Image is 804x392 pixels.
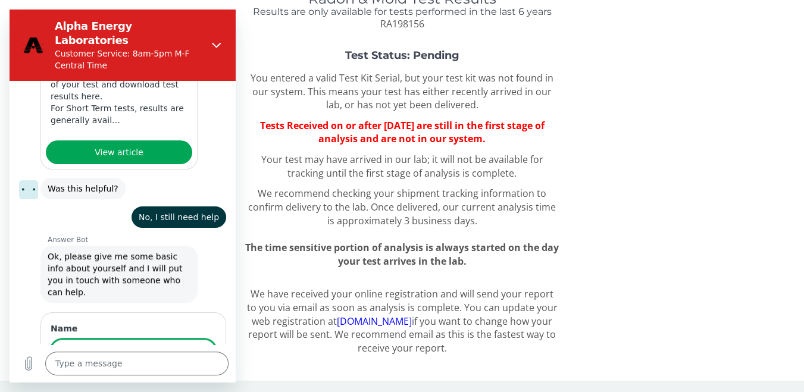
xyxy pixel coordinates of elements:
span: View article [85,136,134,150]
button: Upload file [7,342,31,366]
iframe: Messaging window [10,10,236,382]
a: View article: 'How long until my results are ready?' [36,131,183,155]
p: Customer Service: 8am-5pm M-F Central Time [45,38,190,62]
span: No, I still need help [129,202,209,214]
span: We recommend checking your shipment tracking information to confirm delivery to the lab. [248,187,546,214]
label: Name [41,313,207,325]
h4: Results are only available for tests performed in the last 6 years [245,7,559,17]
strong: Test Status: Pending [345,49,459,62]
span: Was this helpful? [38,173,109,185]
button: Close [195,24,219,48]
p: Your test may have arrived in our lab; it will not be available for tracking until the first stag... [245,153,559,180]
span: Once delivered, our current analysis time is approximately 3 business days. [327,200,556,227]
span: Tests Received on or after [DATE] are still in the first stage of analysis and are not in our sys... [259,119,544,146]
span: The time sensitive portion of analysis is always started on the day your test arrives in the lab. [245,241,559,268]
p: You entered a valid Test Kit Serial, but your test kit was not found in our system. This means yo... [245,71,559,112]
span: RA198156 [380,17,424,30]
h2: Alpha Energy Laboratories [45,10,190,38]
span: Ok, please give me some basic info about yourself and I will put you in touch with someone who ca... [38,241,181,288]
p: You can check the current status of your test and download test results here. For Short Term test... [41,57,178,117]
p: We have received your online registration and will send your report to you via email as soon as a... [245,287,559,355]
p: Answer Bot [38,225,226,235]
a: [DOMAIN_NAME] [337,315,412,328]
